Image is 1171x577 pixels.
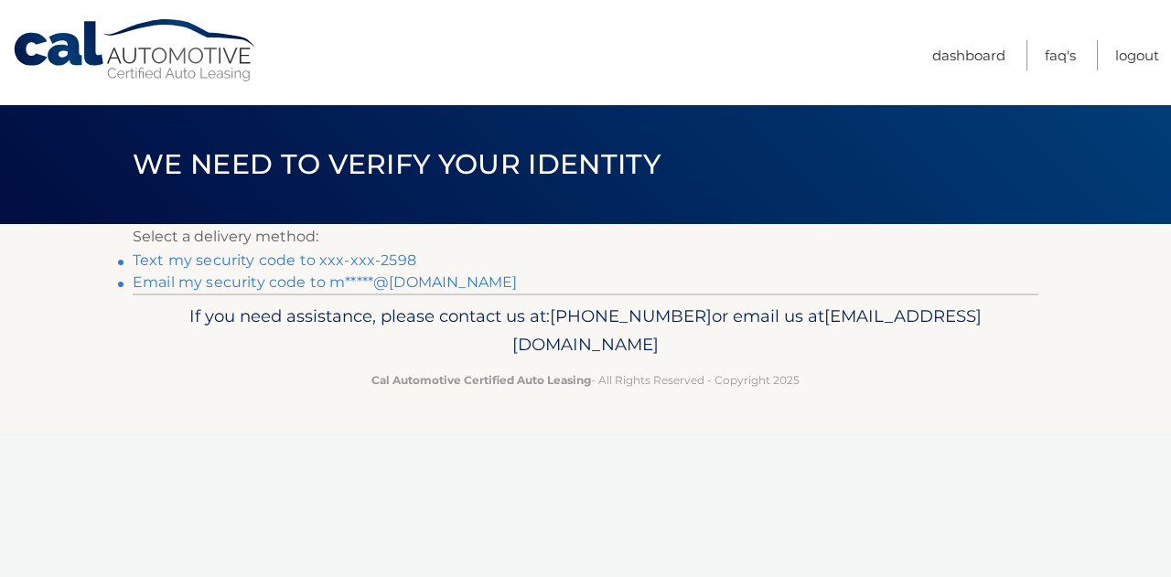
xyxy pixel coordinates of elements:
[371,373,591,387] strong: Cal Automotive Certified Auto Leasing
[12,18,259,83] a: Cal Automotive
[1115,40,1159,70] a: Logout
[133,273,517,291] a: Email my security code to m*****@[DOMAIN_NAME]
[145,370,1026,390] p: - All Rights Reserved - Copyright 2025
[133,147,661,181] span: We need to verify your identity
[932,40,1005,70] a: Dashboard
[133,251,416,269] a: Text my security code to xxx-xxx-2598
[550,305,712,326] span: [PHONE_NUMBER]
[133,224,1038,250] p: Select a delivery method:
[1045,40,1076,70] a: FAQ's
[145,302,1026,360] p: If you need assistance, please contact us at: or email us at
